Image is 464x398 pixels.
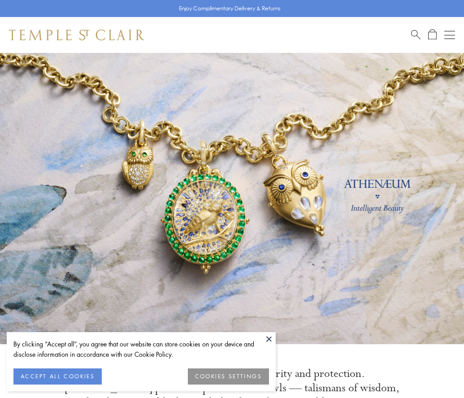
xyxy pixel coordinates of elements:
[188,368,269,385] button: COOKIES SETTINGS
[179,4,281,13] p: Enjoy Complimentary Delivery & Returns
[444,30,455,40] button: Open navigation
[428,29,437,40] a: Open Shopping Bag
[411,29,421,40] a: Search
[13,339,269,359] div: By clicking “Accept all”, you agree that our website can store cookies on your device and disclos...
[13,368,102,385] button: ACCEPT ALL COOKIES
[9,30,144,40] img: Temple St. Clair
